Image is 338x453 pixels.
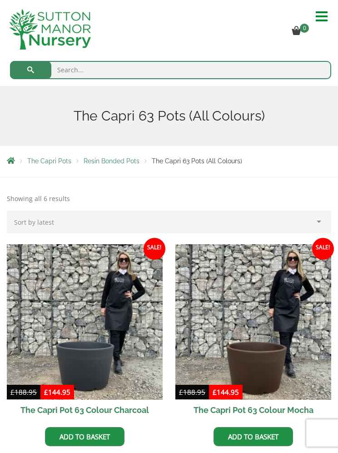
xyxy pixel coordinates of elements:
[179,388,183,397] span: £
[44,388,70,397] bdi: 144.95
[175,244,331,421] a: Sale! The Capri Pot 63 Colour Mocha
[10,388,37,397] bdi: 188.95
[179,388,205,397] bdi: 188.95
[84,157,139,165] a: Resin Bonded Pots
[44,388,48,397] span: £
[7,244,163,400] img: The Capri Pot 63 Colour Charcoal
[152,157,242,165] span: The Capri 63 Pots (All Colours)
[45,427,124,446] a: Add to basket: “The Capri Pot 63 Colour Charcoal”
[213,388,217,397] span: £
[292,28,312,36] a: 0
[9,9,91,50] img: newlogo.png
[312,238,334,260] span: Sale!
[175,244,331,400] img: The Capri Pot 63 Colour Mocha
[7,108,331,124] h1: The Capri 63 Pots (All Colours)
[213,388,239,397] bdi: 144.95
[7,211,331,233] select: Shop order
[300,24,309,33] span: 0
[7,400,163,420] h2: The Capri Pot 63 Colour Charcoal
[7,244,163,421] a: Sale! The Capri Pot 63 Colour Charcoal
[7,193,70,204] p: Showing all 6 results
[27,157,71,165] a: The Capri Pots
[144,238,165,260] span: Sale!
[175,400,331,420] h2: The Capri Pot 63 Colour Mocha
[214,427,293,446] a: Add to basket: “The Capri Pot 63 Colour Mocha”
[10,388,15,397] span: £
[10,61,331,79] input: Search...
[7,156,331,167] nav: Breadcrumbs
